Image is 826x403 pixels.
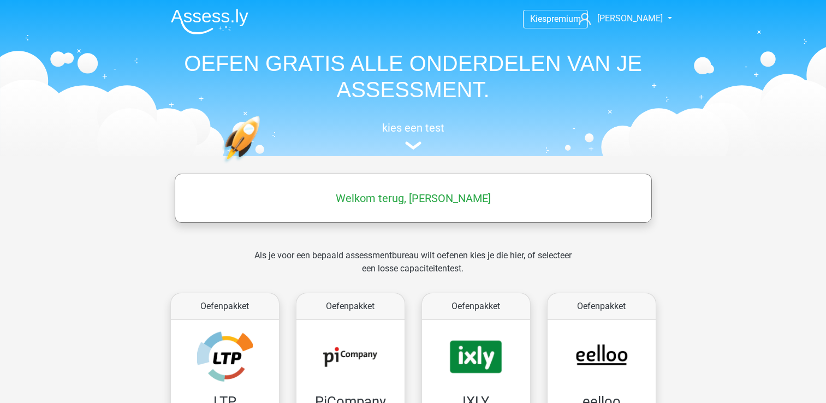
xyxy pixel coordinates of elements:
[597,13,663,23] span: [PERSON_NAME]
[574,12,664,25] a: [PERSON_NAME]
[180,192,646,205] h5: Welkom terug, [PERSON_NAME]
[162,50,664,103] h1: OEFEN GRATIS ALLE ONDERDELEN VAN JE ASSESSMENT.
[524,11,587,26] a: Kiespremium
[405,141,421,150] img: assessment
[246,249,580,288] div: Als je voor een bepaald assessmentbureau wilt oefenen kies je die hier, of selecteer een losse ca...
[222,116,302,215] img: oefenen
[530,14,546,24] span: Kies
[171,9,248,34] img: Assessly
[162,121,664,134] h5: kies een test
[546,14,581,24] span: premium
[162,121,664,150] a: kies een test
